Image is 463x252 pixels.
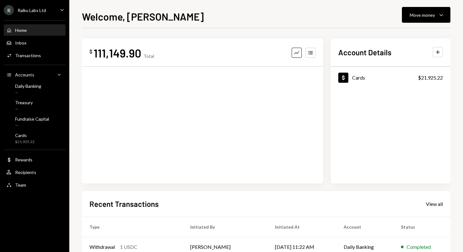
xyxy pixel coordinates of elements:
a: Rewards [4,154,66,165]
div: Inbox [15,40,26,45]
div: Fundraise Capital [15,116,49,122]
div: Completed [407,243,431,251]
a: Transactions [4,50,66,61]
h2: Recent Transactions [89,199,159,209]
button: Move money [402,7,450,23]
a: Cards$21,925.22 [4,131,66,146]
div: Daily Banking [15,83,41,89]
div: $21,925.22 [15,139,35,145]
div: 111,149.90 [94,46,141,60]
a: Team [4,179,66,190]
a: Accounts [4,69,66,80]
div: — [15,90,41,95]
a: Treasury— [4,98,66,113]
a: Fundraise Capital— [4,114,66,129]
div: $ [89,48,92,55]
div: Treasury [15,100,33,105]
div: Raiku Labs Ltd [18,8,46,13]
div: 1 USDC [120,243,137,251]
div: Move money [410,12,435,18]
div: Transactions [15,53,41,58]
a: View all [426,200,443,207]
div: Team [15,182,26,188]
th: Account [336,217,393,237]
a: Home [4,24,66,36]
div: Recipients [15,170,36,175]
div: — [15,123,49,128]
div: Home [15,27,27,33]
div: Cards [352,75,365,81]
a: Daily Banking— [4,81,66,97]
div: Withdrawal [89,243,115,251]
a: Inbox [4,37,66,48]
h1: Welcome, [PERSON_NAME] [82,10,204,23]
h2: Account Details [338,47,392,57]
a: Recipients [4,166,66,178]
div: $21,925.22 [418,74,443,81]
div: R [4,5,14,15]
div: Rewards [15,157,32,162]
div: — [15,106,33,112]
div: Accounts [15,72,34,77]
th: Initiated At [267,217,336,237]
a: Cards$21,925.22 [331,67,450,88]
th: Type [82,217,183,237]
div: Total [144,53,154,59]
th: Status [393,217,450,237]
div: Cards [15,133,35,138]
th: Initiated By [183,217,267,237]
